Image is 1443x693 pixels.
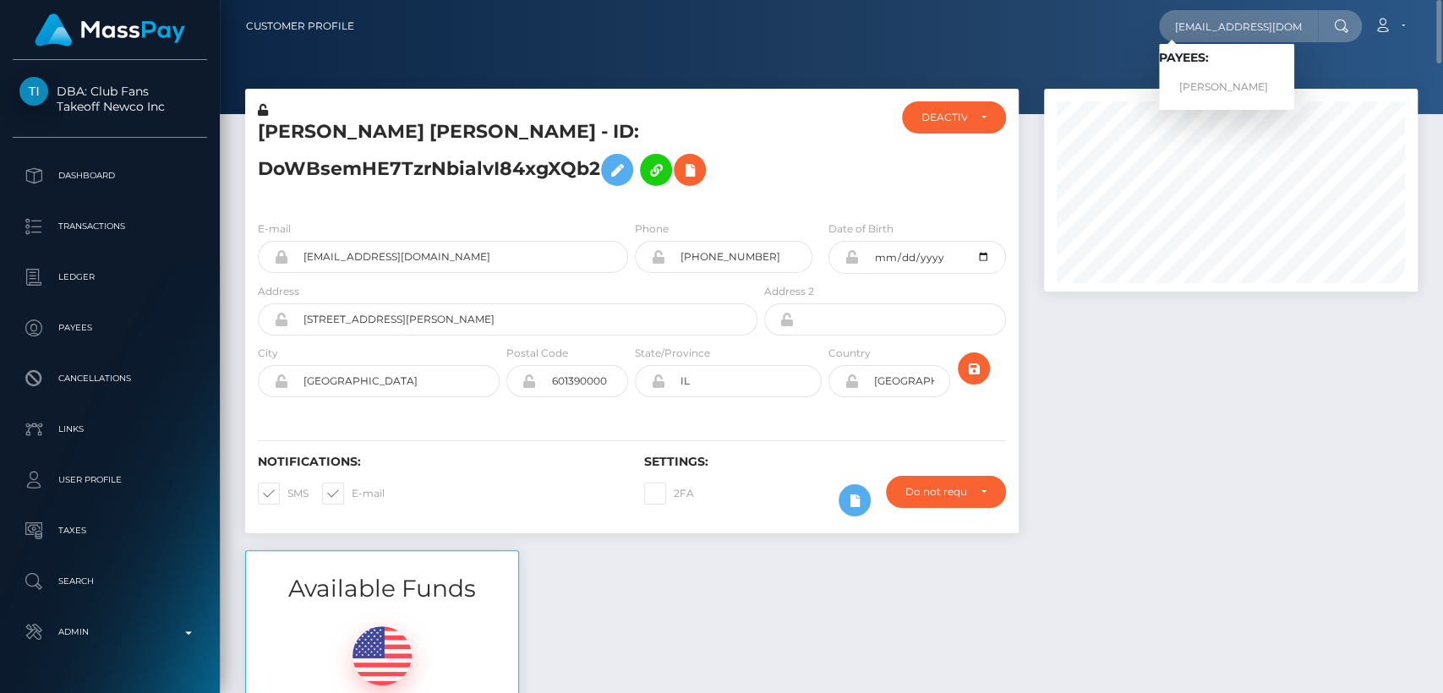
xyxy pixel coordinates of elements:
p: Links [19,417,200,442]
button: DEACTIVE [902,101,1005,134]
h6: Notifications: [258,455,619,469]
a: Taxes [13,510,207,552]
button: Do not require [886,476,1005,508]
label: State/Province [635,346,710,361]
span: DBA: Club Fans Takeoff Newco Inc [13,84,207,114]
label: Address 2 [764,284,814,299]
label: 2FA [644,483,694,505]
a: Search [13,560,207,603]
label: E-mail [322,483,385,505]
a: Dashboard [13,155,207,197]
a: Links [13,408,207,450]
p: Payees [19,315,200,341]
label: Phone [635,221,669,237]
label: Date of Birth [828,221,894,237]
div: Do not require [905,485,966,499]
p: User Profile [19,467,200,493]
p: Taxes [19,518,200,543]
h5: [PERSON_NAME] [PERSON_NAME] - ID: DoWBsemHE7TzrNbialvI84xgXQb2 [258,119,748,194]
label: City [258,346,278,361]
p: Search [19,569,200,594]
a: Customer Profile [246,8,354,44]
h6: Settings: [644,455,1005,469]
div: DEACTIVE [921,111,966,124]
input: Search... [1159,10,1318,42]
label: Postal Code [506,346,568,361]
h6: Payees: [1159,51,1294,65]
p: Admin [19,619,200,645]
img: Takeoff Newco Inc [19,77,48,106]
label: Address [258,284,299,299]
p: Transactions [19,214,200,239]
p: Cancellations [19,366,200,391]
a: Admin [13,611,207,653]
a: Payees [13,307,207,349]
label: SMS [258,483,309,505]
a: [PERSON_NAME] [1159,72,1294,103]
a: Ledger [13,256,207,298]
a: Cancellations [13,357,207,400]
h3: Available Funds [246,572,518,605]
img: USD.png [353,626,412,685]
a: User Profile [13,459,207,501]
label: Country [828,346,871,361]
label: E-mail [258,221,291,237]
p: Ledger [19,265,200,290]
p: Dashboard [19,163,200,188]
img: MassPay Logo [35,14,185,46]
a: Transactions [13,205,207,248]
